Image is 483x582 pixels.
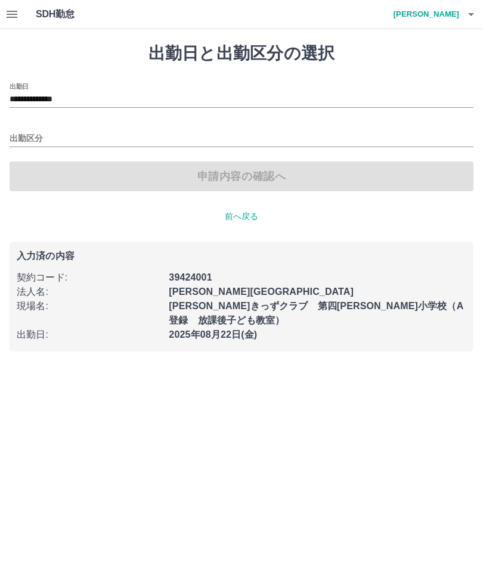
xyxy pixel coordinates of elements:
b: [PERSON_NAME][GEOGRAPHIC_DATA] [169,287,354,297]
b: 39424001 [169,272,212,282]
label: 出勤日 [10,82,29,91]
p: 入力済の内容 [17,251,466,261]
h1: 出勤日と出勤区分の選択 [10,43,473,64]
p: 契約コード : [17,270,162,285]
p: 前へ戻る [10,210,473,223]
b: [PERSON_NAME]きっずクラブ 第四[PERSON_NAME]小学校（A登録 放課後子ども教室） [169,301,463,325]
b: 2025年08月22日(金) [169,329,257,340]
p: 現場名 : [17,299,162,313]
p: 法人名 : [17,285,162,299]
p: 出勤日 : [17,328,162,342]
